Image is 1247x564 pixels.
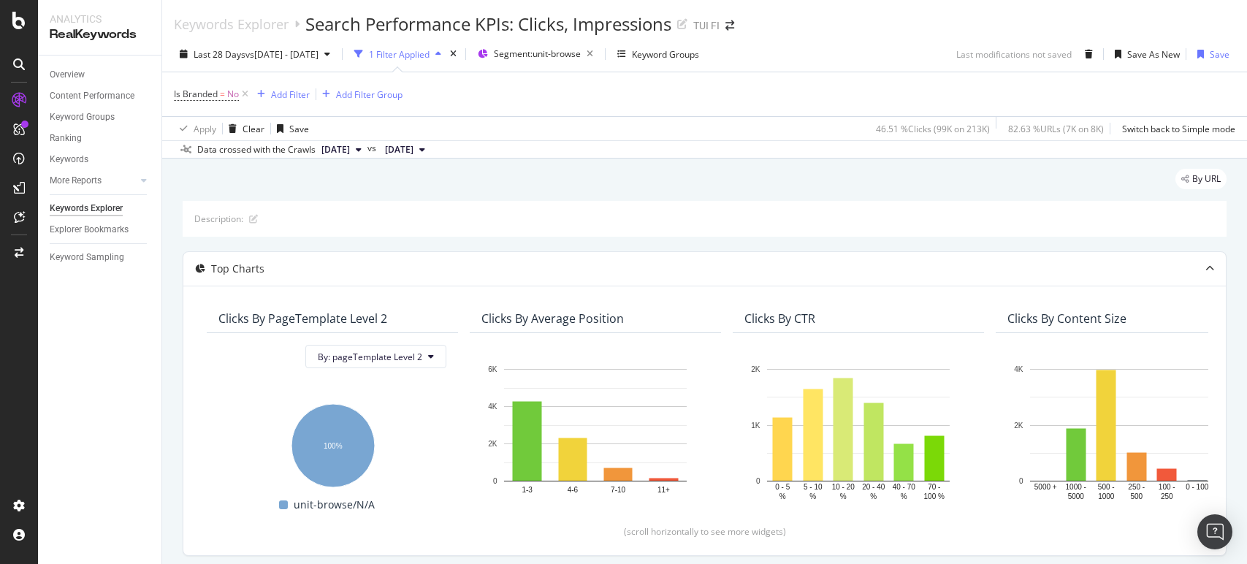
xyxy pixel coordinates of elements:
span: Last 28 Days [194,48,245,61]
text: 100 - [1159,483,1175,491]
div: Save [1210,48,1229,61]
svg: A chart. [218,397,446,489]
text: 250 - [1128,483,1145,491]
text: 20 - 40 [862,483,885,491]
text: 2K [751,365,760,373]
div: Keyword Sampling [50,250,124,265]
div: More Reports [50,173,102,188]
div: Keyword Groups [50,110,115,125]
div: Content Performance [50,88,134,104]
button: Keyword Groups [611,42,705,66]
span: By URL [1192,175,1221,183]
div: A chart. [744,362,972,502]
span: = [220,88,225,100]
div: Ranking [50,131,82,146]
div: A chart. [481,362,709,502]
text: % [779,492,786,500]
div: Save As New [1127,48,1180,61]
button: Clear [223,117,264,140]
a: Keyword Groups [50,110,151,125]
text: 4-6 [568,485,579,493]
text: 70 - [928,483,940,491]
span: No [227,84,239,104]
button: Save As New [1109,42,1180,66]
svg: A chart. [1007,362,1235,502]
text: 5000 [1068,492,1085,500]
button: Add Filter [251,85,310,103]
button: By: pageTemplate Level 2 [305,345,446,368]
div: 82.63 % URLs ( 7K on 8K ) [1008,123,1104,135]
div: Search Performance KPIs: Clicks, Impressions [305,12,671,37]
text: 6K [488,365,497,373]
button: Apply [174,117,216,140]
a: Keywords Explorer [50,201,151,216]
text: 1-3 [522,485,533,493]
div: Save [289,123,309,135]
button: Save [1191,42,1229,66]
span: Is Branded [174,88,218,100]
a: Keyword Sampling [50,250,151,265]
div: arrow-right-arrow-left [725,20,734,31]
button: Last 28 Daysvs[DATE] - [DATE] [174,42,336,66]
div: Analytics [50,12,150,26]
div: legacy label [1175,169,1227,189]
div: Clear [243,123,264,135]
text: 100% [324,441,343,449]
button: Save [271,117,309,140]
text: % [901,492,907,500]
button: Add Filter Group [316,85,403,103]
div: Keywords [50,152,88,167]
div: 1 Filter Applied [369,48,430,61]
text: 500 [1130,492,1143,500]
div: (scroll horizontally to see more widgets) [201,525,1208,538]
div: Add Filter Group [336,88,403,101]
div: Last modifications not saved [956,48,1072,61]
text: 250 [1161,492,1173,500]
div: Apply [194,123,216,135]
button: 1 Filter Applied [348,42,447,66]
div: Top Charts [211,262,264,276]
text: 2K [1014,421,1023,429]
text: 11+ [657,485,670,493]
text: 5 - 10 [804,483,823,491]
div: Clicks By Content Size [1007,311,1126,326]
a: More Reports [50,173,137,188]
div: RealKeywords [50,26,150,43]
span: 2024 Sep. 27th [385,143,413,156]
button: [DATE] [379,141,431,159]
div: Open Intercom Messenger [1197,514,1232,549]
button: Switch back to Simple mode [1116,117,1235,140]
text: 10 - 20 [832,483,855,491]
text: % [870,492,877,500]
button: [DATE] [316,141,367,159]
a: Keywords Explorer [174,16,289,32]
a: Content Performance [50,88,151,104]
text: 0 [1019,477,1023,485]
div: Clicks By CTR [744,311,815,326]
div: Explorer Bookmarks [50,222,129,237]
text: 4K [488,403,497,411]
div: Data crossed with the Crawls [197,143,316,156]
div: Keyword Groups [632,48,699,61]
text: 100 % [924,492,945,500]
button: Segment:unit-browse [472,42,599,66]
a: Overview [50,67,151,83]
text: 0 [756,477,760,485]
a: Ranking [50,131,151,146]
div: times [447,47,459,61]
div: Description: [194,213,243,225]
text: 0 - 100 [1186,483,1209,491]
a: Explorer Bookmarks [50,222,151,237]
div: Add Filter [271,88,310,101]
text: 1000 - [1066,483,1086,491]
text: 1000 [1098,492,1115,500]
text: % [840,492,847,500]
div: Clicks By pageTemplate Level 2 [218,311,387,326]
span: vs [DATE] - [DATE] [245,48,319,61]
div: Keywords Explorer [50,201,123,216]
text: 7-10 [611,485,625,493]
div: Overview [50,67,85,83]
text: 40 - 70 [893,483,916,491]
